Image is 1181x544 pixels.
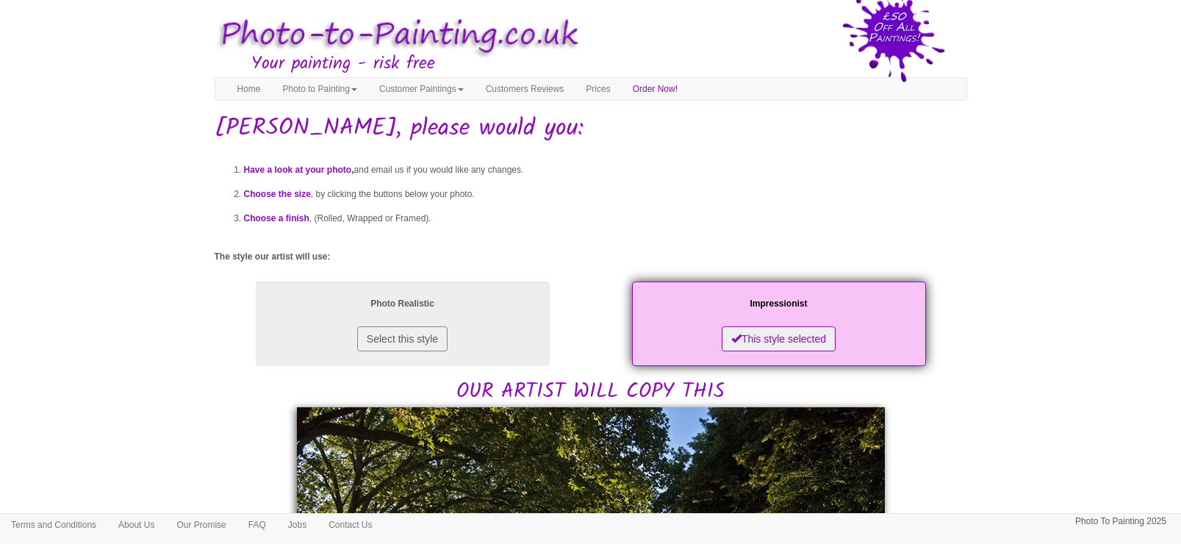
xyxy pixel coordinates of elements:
a: Jobs [277,514,317,536]
img: Photo to Painting [207,7,584,64]
p: Photo Realistic [270,296,535,312]
a: FAQ [237,514,277,536]
span: Have a look at your photo, [244,165,354,175]
a: Prices [575,78,621,100]
p: Photo To Painting 2025 [1075,514,1166,529]
h1: [PERSON_NAME], please would you: [215,115,967,141]
button: Select this style [357,326,448,351]
span: Choose a finish [244,213,309,223]
a: Home [226,78,272,100]
li: , (Rolled, Wrapped or Framed). [244,207,967,231]
button: This style selected [722,326,836,351]
a: Customer Paintings [368,78,475,100]
a: Order Now! [622,78,689,100]
a: Photo to Painting [272,78,368,100]
span: Choose the size [244,189,311,199]
p: Impressionist [647,296,911,312]
h3: Your painting - risk free [251,54,967,74]
a: About Us [107,514,165,536]
label: The style our artist will use: [215,251,331,263]
li: , by clicking the buttons below your photo. [244,182,967,207]
a: Our Promise [165,514,237,536]
h2: OUR ARTIST WILL COPY THIS [215,278,967,404]
li: and email us if you would like any changes. [244,158,967,182]
a: Customers Reviews [475,78,575,100]
a: Contact Us [317,514,383,536]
